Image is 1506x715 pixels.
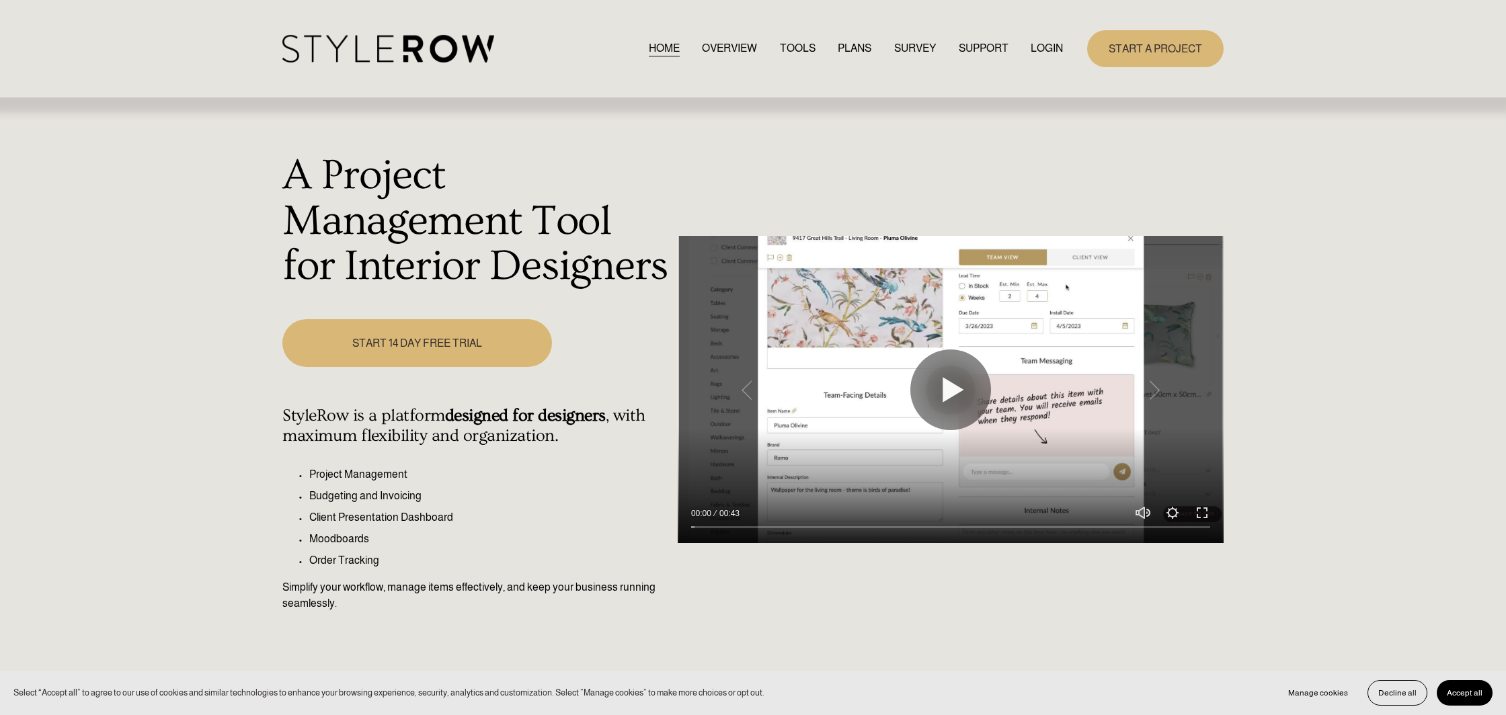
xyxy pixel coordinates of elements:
p: Simplify your workflow, manage items effectively, and keep your business running seamlessly. [282,579,670,612]
span: SUPPORT [959,40,1008,56]
span: Manage cookies [1288,688,1348,698]
button: Accept all [1437,680,1493,706]
a: OVERVIEW [702,40,757,58]
a: HOME [649,40,680,58]
a: START 14 DAY FREE TRIAL [282,319,551,367]
a: LOGIN [1031,40,1063,58]
span: Accept all [1447,688,1482,698]
a: PLANS [838,40,871,58]
a: START A PROJECT [1087,30,1224,67]
input: Seek [691,523,1210,532]
div: Current time [691,507,715,520]
p: Project Management [309,466,670,482]
p: Moodboards [309,531,670,547]
img: StyleRow [282,35,494,62]
h1: A Project Management Tool for Interior Designers [282,153,670,290]
p: Select “Accept all” to agree to our use of cookies and similar technologies to enhance your brows... [13,686,764,699]
button: Decline all [1368,680,1427,706]
p: Client Presentation Dashboard [309,509,670,525]
div: Duration [715,507,743,520]
p: Order Tracking [309,552,670,569]
button: Play [910,349,991,430]
h4: StyleRow is a platform , with maximum flexibility and organization. [282,406,670,446]
button: Manage cookies [1278,680,1358,706]
p: Budgeting and Invoicing [309,488,670,504]
a: folder dropdown [959,40,1008,58]
a: SURVEY [894,40,936,58]
a: TOOLS [780,40,816,58]
span: Decline all [1378,688,1417,698]
strong: designed for designers [445,406,606,425]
